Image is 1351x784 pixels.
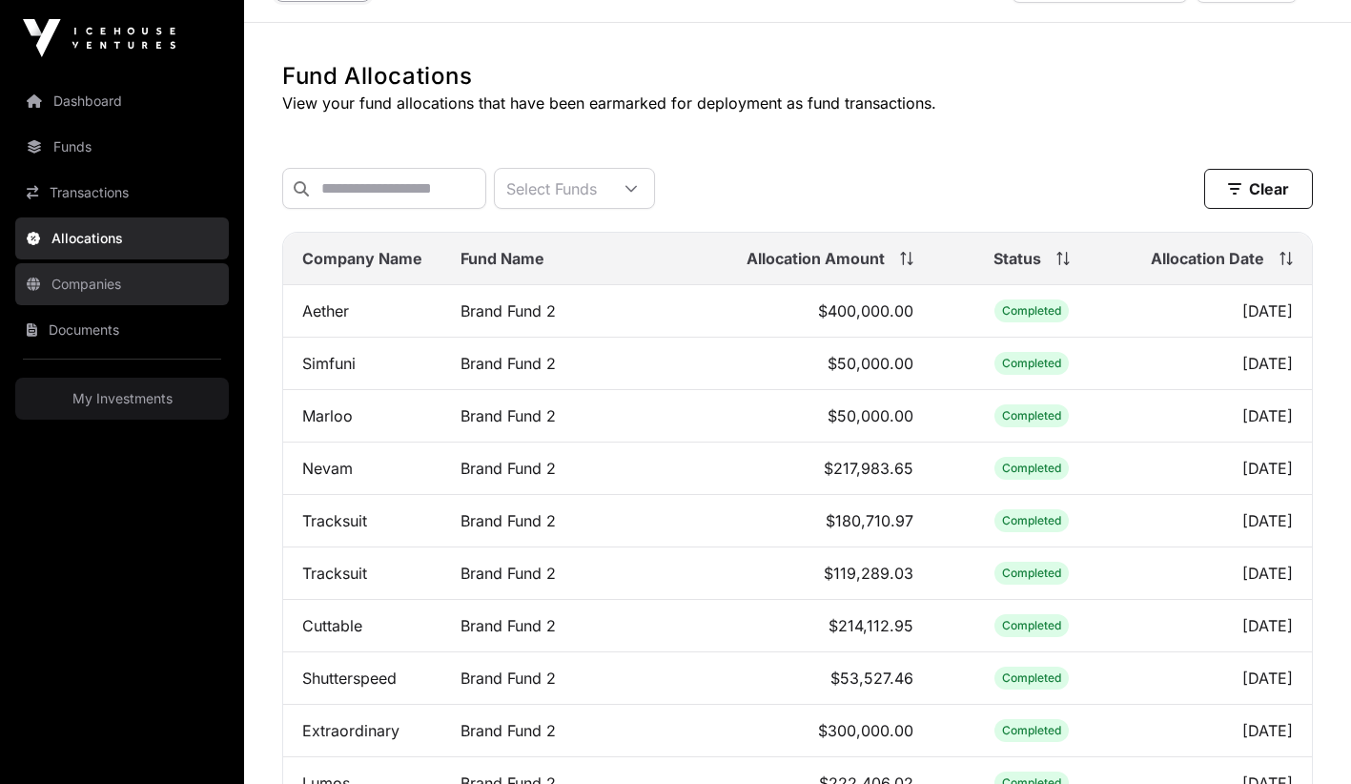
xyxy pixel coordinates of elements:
[747,247,885,270] span: Allocation Amount
[994,352,1069,375] span: Completed
[994,562,1069,585] span: Completed
[461,616,556,635] a: Brand Fund 2
[575,390,932,443] td: $50,000.00
[302,247,422,270] span: Company Name
[283,600,441,652] td: Cuttable
[575,338,932,390] td: $50,000.00
[994,667,1069,690] span: Completed
[461,564,556,583] a: Brand Fund 2
[15,263,229,305] a: Companies
[994,614,1069,637] span: Completed
[994,457,1069,480] span: Completed
[993,247,1041,270] span: Status
[575,652,932,705] td: $53,527.46
[23,19,175,57] img: Icehouse Ventures Logo
[1132,600,1312,652] td: [DATE]
[575,547,932,600] td: $119,289.03
[1132,547,1312,600] td: [DATE]
[15,80,229,122] a: Dashboard
[1256,692,1351,784] iframe: Chat Widget
[1132,338,1312,390] td: [DATE]
[283,390,441,443] td: Marloo
[461,406,556,425] a: Brand Fund 2
[461,301,556,320] a: Brand Fund 2
[283,495,441,547] td: Tracksuit
[15,172,229,214] a: Transactions
[1132,285,1312,338] td: [DATE]
[461,511,556,530] a: Brand Fund 2
[994,299,1069,322] span: Completed
[283,443,441,495] td: Nevam
[575,495,932,547] td: $180,710.97
[283,285,441,338] td: Aether
[994,509,1069,532] span: Completed
[461,721,556,740] a: Brand Fund 2
[1151,247,1264,270] span: Allocation Date
[575,443,932,495] td: $217,983.65
[1132,652,1312,705] td: [DATE]
[461,459,556,478] a: Brand Fund 2
[1132,705,1312,757] td: [DATE]
[575,705,932,757] td: $300,000.00
[282,92,1313,114] p: View your fund allocations that have been earmarked for deployment as fund transactions.
[15,378,229,420] a: My Investments
[575,285,932,338] td: $400,000.00
[461,354,556,373] a: Brand Fund 2
[575,600,932,652] td: $214,112.95
[15,309,229,351] a: Documents
[461,669,556,688] a: Brand Fund 2
[994,404,1069,427] span: Completed
[283,705,441,757] td: Extraordinary
[283,338,441,390] td: Simfuni
[283,652,441,705] td: Shutterspeed
[495,169,608,208] div: Select Funds
[1204,169,1313,209] button: Clear
[15,126,229,168] a: Funds
[461,247,544,270] span: Fund Name
[283,547,441,600] td: Tracksuit
[1132,390,1312,443] td: [DATE]
[282,61,1313,92] h1: Fund Allocations
[994,719,1069,742] span: Completed
[15,217,229,259] a: Allocations
[1132,443,1312,495] td: [DATE]
[1132,495,1312,547] td: [DATE]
